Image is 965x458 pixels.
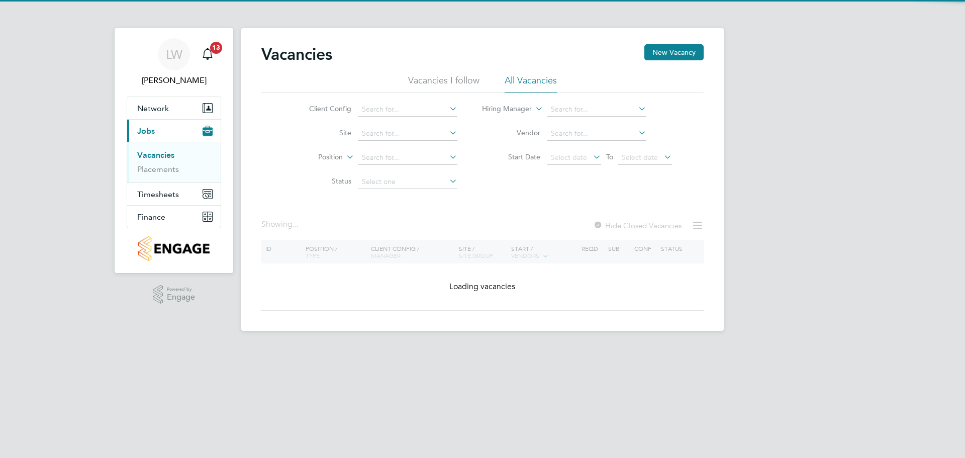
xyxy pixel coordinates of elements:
span: Finance [137,212,165,222]
a: Powered byEngage [153,285,196,304]
img: countryside-properties-logo-retina.png [138,236,209,261]
a: 13 [198,38,218,70]
label: Hide Closed Vacancies [593,221,682,230]
span: Select date [622,153,658,162]
input: Search for... [547,127,646,141]
label: Vendor [482,128,540,137]
label: Client Config [294,104,351,113]
span: Timesheets [137,190,179,199]
span: Powered by [167,285,195,294]
span: Jobs [137,126,155,136]
span: Select date [551,153,587,162]
label: Hiring Manager [474,104,532,114]
label: Position [285,152,343,162]
button: Timesheets [127,183,221,205]
div: Showing [261,219,301,230]
label: Status [294,176,351,186]
input: Search for... [547,103,646,117]
button: Finance [127,206,221,228]
nav: Main navigation [115,28,233,273]
li: Vacancies I follow [408,74,479,93]
a: Placements [137,164,179,174]
span: 13 [210,42,222,54]
span: To [603,150,616,163]
div: Jobs [127,142,221,182]
span: Louis Woodcock [127,74,221,86]
a: Go to home page [127,236,221,261]
li: All Vacancies [505,74,557,93]
input: Search for... [358,127,457,141]
input: Search for... [358,151,457,165]
span: LW [166,48,182,61]
a: Vacancies [137,150,174,160]
span: Network [137,104,169,113]
input: Select one [358,175,457,189]
button: New Vacancy [644,44,704,60]
h2: Vacancies [261,44,332,64]
input: Search for... [358,103,457,117]
button: Jobs [127,120,221,142]
span: ... [293,219,299,229]
label: Site [294,128,351,137]
span: Engage [167,293,195,302]
label: Start Date [482,152,540,161]
button: Network [127,97,221,119]
a: LW[PERSON_NAME] [127,38,221,86]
